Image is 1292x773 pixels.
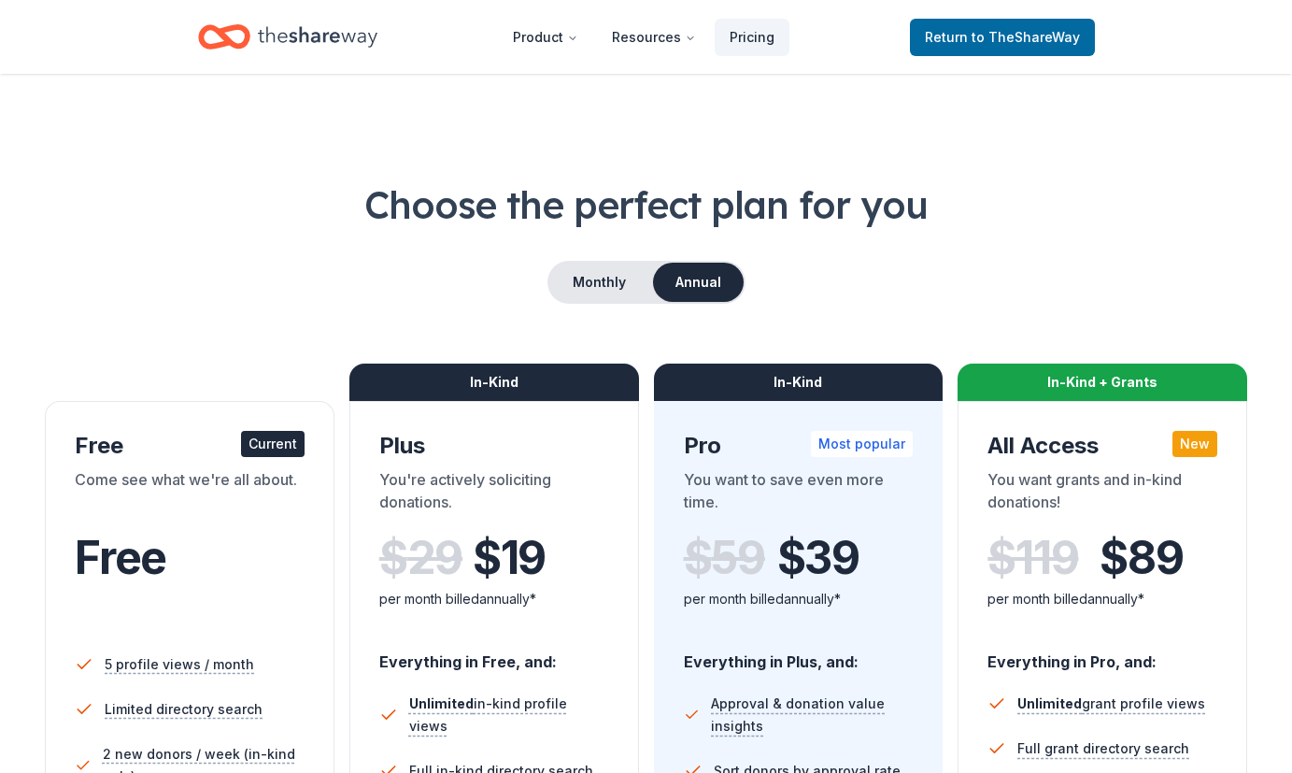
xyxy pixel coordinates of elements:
div: In-Kind [654,364,944,401]
div: Free [75,431,305,461]
div: You're actively soliciting donations. [379,468,609,521]
span: Free [75,530,166,585]
div: Come see what we're all about. [75,468,305,521]
span: Unlimited [1017,695,1082,711]
div: New [1172,431,1217,457]
span: $ 89 [1100,532,1183,584]
div: In-Kind + Grants [958,364,1247,401]
a: Pricing [715,19,789,56]
span: Approval & donation value insights [711,693,913,737]
div: You want to save even more time. [684,468,914,521]
a: Home [198,15,377,59]
div: per month billed annually* [987,588,1217,610]
span: $ 19 [473,532,546,584]
button: Product [498,19,593,56]
div: per month billed annually* [684,588,914,610]
span: 5 profile views / month [105,653,254,676]
span: in-kind profile views [409,695,567,734]
h1: Choose the perfect plan for you [45,179,1247,231]
nav: Main [498,15,789,59]
span: grant profile views [1017,695,1205,711]
div: In-Kind [349,364,639,401]
div: All Access [987,431,1217,461]
button: Monthly [549,263,649,302]
div: Everything in Free, and: [379,635,609,674]
div: per month billed annually* [379,588,609,610]
button: Resources [597,19,711,56]
a: Returnto TheShareWay [910,19,1095,56]
span: to TheShareWay [972,29,1080,45]
span: $ 39 [777,532,859,584]
span: Return [925,26,1080,49]
div: Pro [684,431,914,461]
button: Annual [653,263,744,302]
div: Most popular [811,431,913,457]
div: Everything in Pro, and: [987,635,1217,674]
span: Limited directory search [105,698,263,721]
span: Unlimited [409,695,474,711]
div: Everything in Plus, and: [684,635,914,674]
div: Plus [379,431,609,461]
span: Full grant directory search [1017,737,1189,760]
div: You want grants and in-kind donations! [987,468,1217,521]
div: Current [241,431,305,457]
